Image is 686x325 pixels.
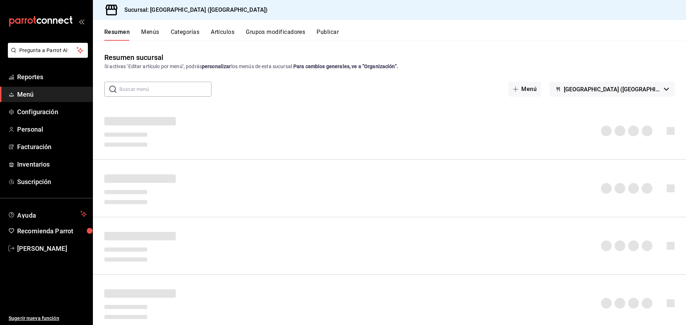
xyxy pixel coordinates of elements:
[17,159,87,169] span: Inventarios
[119,82,212,96] input: Buscar menú
[119,6,268,14] h3: Sucursal: [GEOGRAPHIC_DATA] ([GEOGRAPHIC_DATA])
[8,43,88,58] button: Pregunta a Parrot AI
[17,107,87,117] span: Configuración
[104,29,686,41] div: navigation tabs
[17,244,87,253] span: [PERSON_NAME]
[9,315,87,322] span: Sugerir nueva función
[564,86,661,93] span: [GEOGRAPHIC_DATA] ([GEOGRAPHIC_DATA])
[104,63,675,70] div: Si activas ‘Editar artículo por menú’, podrás los menús de esta sucursal.
[17,142,87,152] span: Facturación
[79,19,84,24] button: open_drawer_menu
[17,72,87,82] span: Reportes
[17,210,78,218] span: Ayuda
[246,29,305,41] button: Grupos modificadores
[550,82,675,97] button: [GEOGRAPHIC_DATA] ([GEOGRAPHIC_DATA])
[17,177,87,187] span: Suscripción
[19,47,77,54] span: Pregunta a Parrot AI
[5,52,88,59] a: Pregunta a Parrot AI
[17,90,87,99] span: Menú
[141,29,159,41] button: Menús
[202,64,231,69] strong: personalizar
[293,64,398,69] strong: Para cambios generales, ve a “Organización”.
[17,125,87,134] span: Personal
[211,29,234,41] button: Artículos
[104,29,130,41] button: Resumen
[104,52,163,63] div: Resumen sucursal
[317,29,339,41] button: Publicar
[17,226,87,236] span: Recomienda Parrot
[508,82,541,97] button: Menú
[171,29,200,41] button: Categorías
